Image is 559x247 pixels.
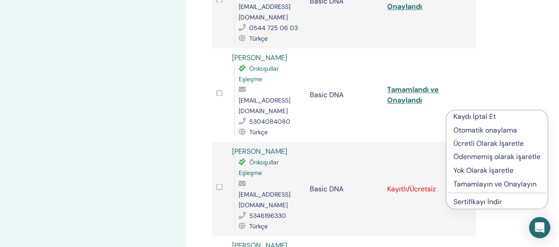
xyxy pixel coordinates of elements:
[249,34,268,42] span: Türkçe
[249,222,268,230] span: Türkçe
[453,179,540,189] p: Tamamlayın ve Onaylayın
[239,190,290,209] span: [EMAIL_ADDRESS][DOMAIN_NAME]
[387,85,439,105] a: Tamamlandı ve Onaylandı
[453,165,540,176] p: Yok Olarak İşaretle
[453,138,540,149] p: Ücretli Olarak İşaretle
[239,158,279,177] span: Önkoşullar Eşleşme
[249,24,298,32] span: 0544 725 06 03
[453,197,502,206] a: Sertifikayı İndir
[453,125,540,136] p: Otomatik onaylama
[232,147,287,156] a: [PERSON_NAME]
[305,48,383,142] td: Basic DNA
[232,53,287,62] a: [PERSON_NAME]
[453,152,540,162] p: Ödenmemiş olarak işaretle
[249,128,268,136] span: Türkçe
[249,118,290,125] span: 5304084080
[453,111,540,122] p: Kaydı İptal Et
[239,3,290,21] span: [EMAIL_ADDRESS][DOMAIN_NAME]
[239,65,279,83] span: Önkoşullar Eşleşme
[249,211,286,219] span: 5346196330
[305,142,383,236] td: Basic DNA
[529,217,550,238] div: Open Intercom Messenger
[239,96,290,115] span: [EMAIL_ADDRESS][DOMAIN_NAME]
